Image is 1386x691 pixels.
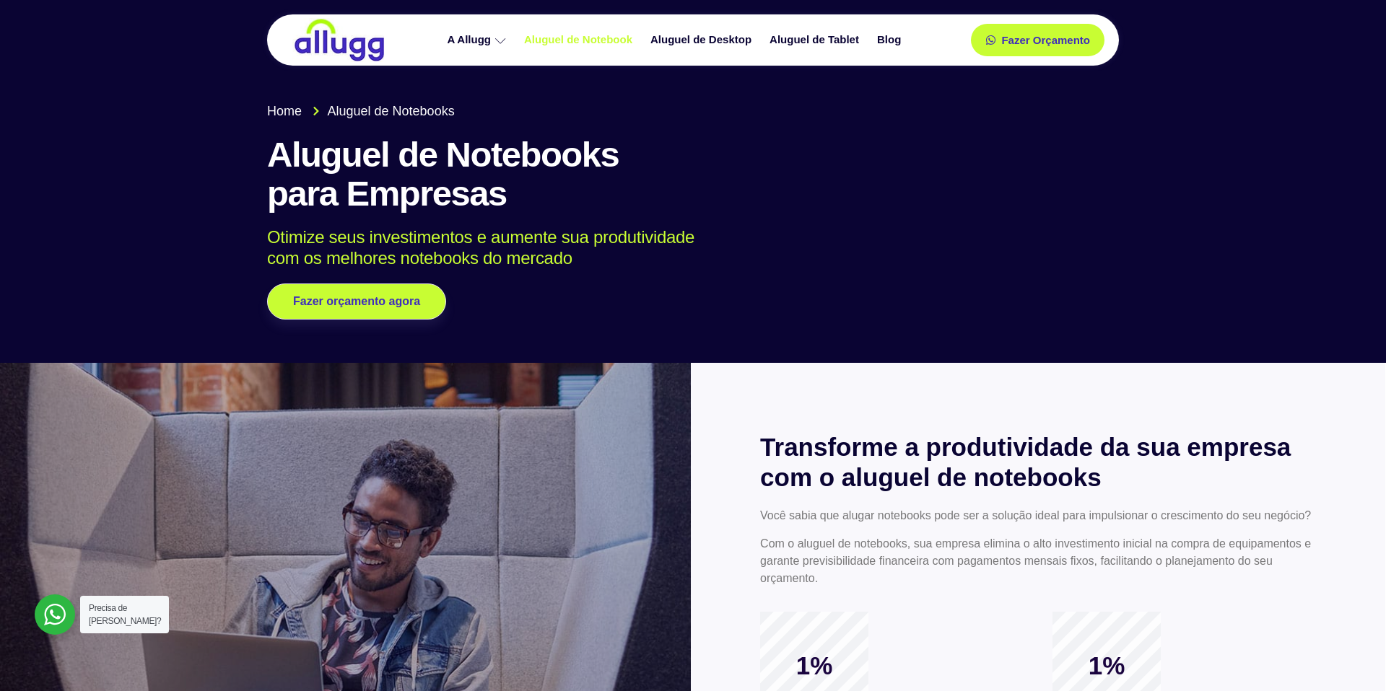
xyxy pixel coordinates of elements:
[89,603,161,626] span: Precisa de [PERSON_NAME]?
[267,136,1119,214] h1: Aluguel de Notebooks para Empresas
[760,507,1316,524] p: Você sabia que alugar notebooks pode ser a solução ideal para impulsionar o crescimento do seu ne...
[324,102,455,121] span: Aluguel de Notebooks
[440,27,517,53] a: A Allugg
[292,18,386,62] img: locação de TI é Allugg
[517,27,643,53] a: Aluguel de Notebook
[760,651,868,681] span: 1%
[267,227,1098,269] p: Otimize seus investimentos e aumente sua produtividade com os melhores notebooks do mercado
[760,535,1316,587] p: Com o aluguel de notebooks, sua empresa elimina o alto investimento inicial na compra de equipame...
[1052,651,1161,681] span: 1%
[293,296,420,307] span: Fazer orçamento agora
[870,27,912,53] a: Blog
[760,432,1316,493] h2: Transforme a produtividade da sua empresa com o aluguel de notebooks
[762,27,870,53] a: Aluguel de Tablet
[971,24,1104,56] a: Fazer Orçamento
[1001,35,1090,45] span: Fazer Orçamento
[267,102,302,121] span: Home
[267,283,446,320] a: Fazer orçamento agora
[643,27,762,53] a: Aluguel de Desktop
